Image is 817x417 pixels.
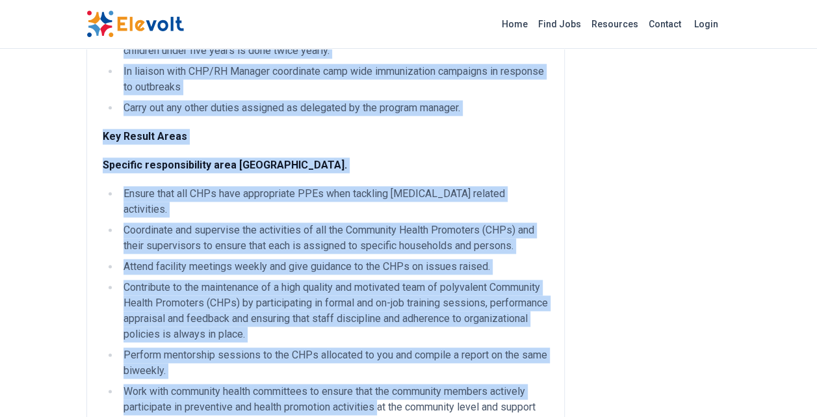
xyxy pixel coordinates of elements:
iframe: Chat Widget [752,355,817,417]
li: Contribute to the maintenance of a high quality and motivated team of polyvalent Community Health... [120,280,549,342]
li: Perform mentorship sessions to the CHPs allocated to you and compile a report on the same biweekly. [120,347,549,379]
li: Carry out any other duties assigned as delegated by the program manager. [120,100,549,116]
img: Elevolt [86,10,184,38]
a: Resources [586,14,643,34]
li: Attend facility meetings weekly and give guidance to the CHPs on issues raised. [120,259,549,275]
a: Home [497,14,533,34]
a: Find Jobs [533,14,586,34]
li: Coordinate and supervise the activities of all the Community Health Promoters (CHPs) and their su... [120,222,549,254]
li: Ensure that all CHPs have appropriate PPEs when tackling [MEDICAL_DATA] related activities. [120,186,549,217]
li: In liaison with CHP/RH Manager coordinate camp wide immunization campaigns in response to outbreaks [120,64,549,95]
a: Contact [643,14,686,34]
strong: Specific responsibility area [GEOGRAPHIC_DATA]. [103,159,347,171]
a: Login [686,11,726,37]
strong: Key Result Areas [103,130,187,142]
